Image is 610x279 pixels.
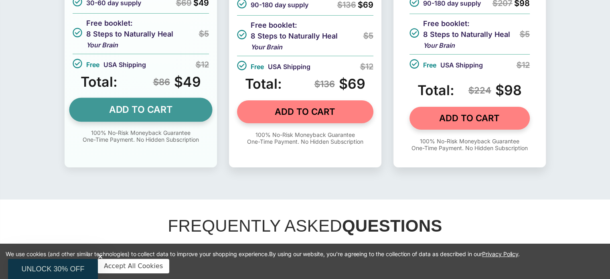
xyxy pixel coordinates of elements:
[482,250,518,257] a: Privacy Policy
[86,41,118,49] em: Your Brain
[495,83,522,97] p: $98
[517,60,530,70] span: $12
[409,138,530,151] p: 100% No-Risk Moneyback Guarantee One-Time Payment. No Hidden Subscription
[69,98,212,122] a: ADD TO CART
[423,41,455,49] em: Your Brain
[153,77,170,86] span: $86
[86,60,99,69] span: Free
[423,29,510,40] p: 8 Steps to Naturally Heal
[86,18,173,29] p: Free booklet:
[251,62,264,71] span: Free
[468,86,491,95] span: $224
[409,59,483,71] div: USA Shipping
[81,75,118,89] p: Total:
[8,259,98,279] div: UNLOCK 30% OFFClose teaser
[251,20,338,31] p: Free booklet:
[417,83,454,97] p: Total:
[174,75,201,89] p: $49
[97,259,169,273] button: Accept All Cookies
[96,253,104,261] button: Close teaser
[520,29,530,39] span: $5
[363,31,373,41] span: $5
[409,107,530,130] a: ADD TO CART
[251,43,282,51] em: Your Brain
[342,216,442,235] strong: Questions
[73,58,146,71] div: USA Shipping
[251,31,338,41] p: 8 Steps to Naturally Heal
[360,62,373,71] span: $12
[237,131,373,145] p: 100% No-Risk Moneyback Guarantee One-Time Payment. No Hidden Subscription
[6,250,520,257] span: We use cookies (and other similar technologies) to collect data to improve your shopping experien...
[73,129,209,143] p: 100% No-Risk Moneyback Guarantee One-Time Payment. No Hidden Subscription
[237,60,310,73] div: USA Shipping
[237,100,373,123] a: ADD TO CART
[339,77,365,91] p: $69
[86,29,173,39] p: 8 Steps to Naturally Heal
[199,29,209,39] span: $5
[314,79,335,88] span: $136
[423,18,510,29] p: Free booklet:
[245,77,282,91] p: Total:
[21,265,84,273] span: UNLOCK 30% OFF
[423,60,436,70] span: Free
[196,60,209,69] span: $12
